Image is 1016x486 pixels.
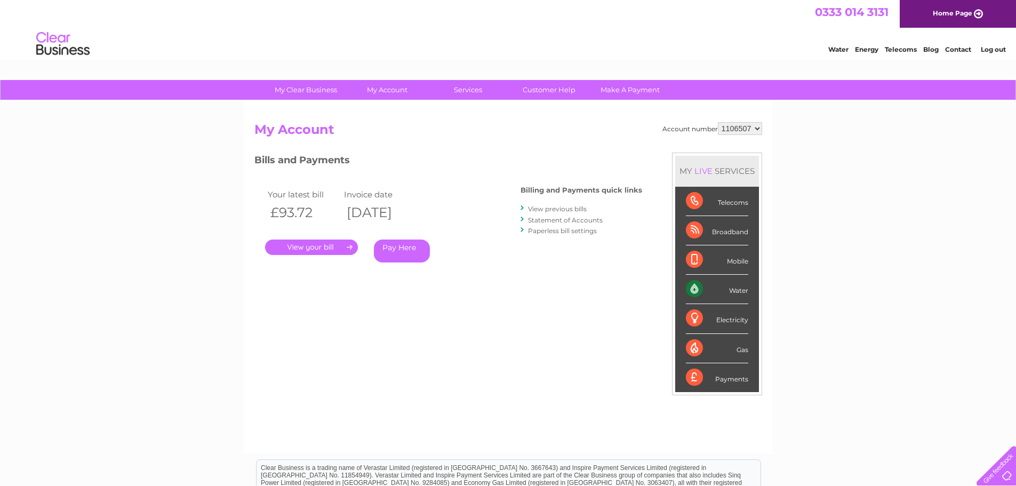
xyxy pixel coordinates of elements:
[374,240,430,262] a: Pay Here
[521,186,642,194] h4: Billing and Payments quick links
[828,45,849,53] a: Water
[262,80,350,100] a: My Clear Business
[662,122,762,135] div: Account number
[815,5,889,19] a: 0333 014 3131
[36,28,90,60] img: logo.png
[686,187,748,216] div: Telecoms
[945,45,971,53] a: Contact
[528,205,587,213] a: View previous bills
[923,45,939,53] a: Blog
[686,275,748,304] div: Water
[265,240,358,255] a: .
[424,80,512,100] a: Services
[675,156,759,186] div: MY SERVICES
[885,45,917,53] a: Telecoms
[686,334,748,363] div: Gas
[528,216,603,224] a: Statement of Accounts
[341,202,418,224] th: [DATE]
[265,187,342,202] td: Your latest bill
[981,45,1006,53] a: Log out
[686,304,748,333] div: Electricity
[257,6,761,52] div: Clear Business is a trading name of Verastar Limited (registered in [GEOGRAPHIC_DATA] No. 3667643...
[586,80,674,100] a: Make A Payment
[686,363,748,392] div: Payments
[528,227,597,235] a: Paperless bill settings
[343,80,431,100] a: My Account
[341,187,418,202] td: Invoice date
[686,216,748,245] div: Broadband
[265,202,342,224] th: £93.72
[254,153,642,171] h3: Bills and Payments
[855,45,878,53] a: Energy
[686,245,748,275] div: Mobile
[692,166,715,176] div: LIVE
[254,122,762,142] h2: My Account
[505,80,593,100] a: Customer Help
